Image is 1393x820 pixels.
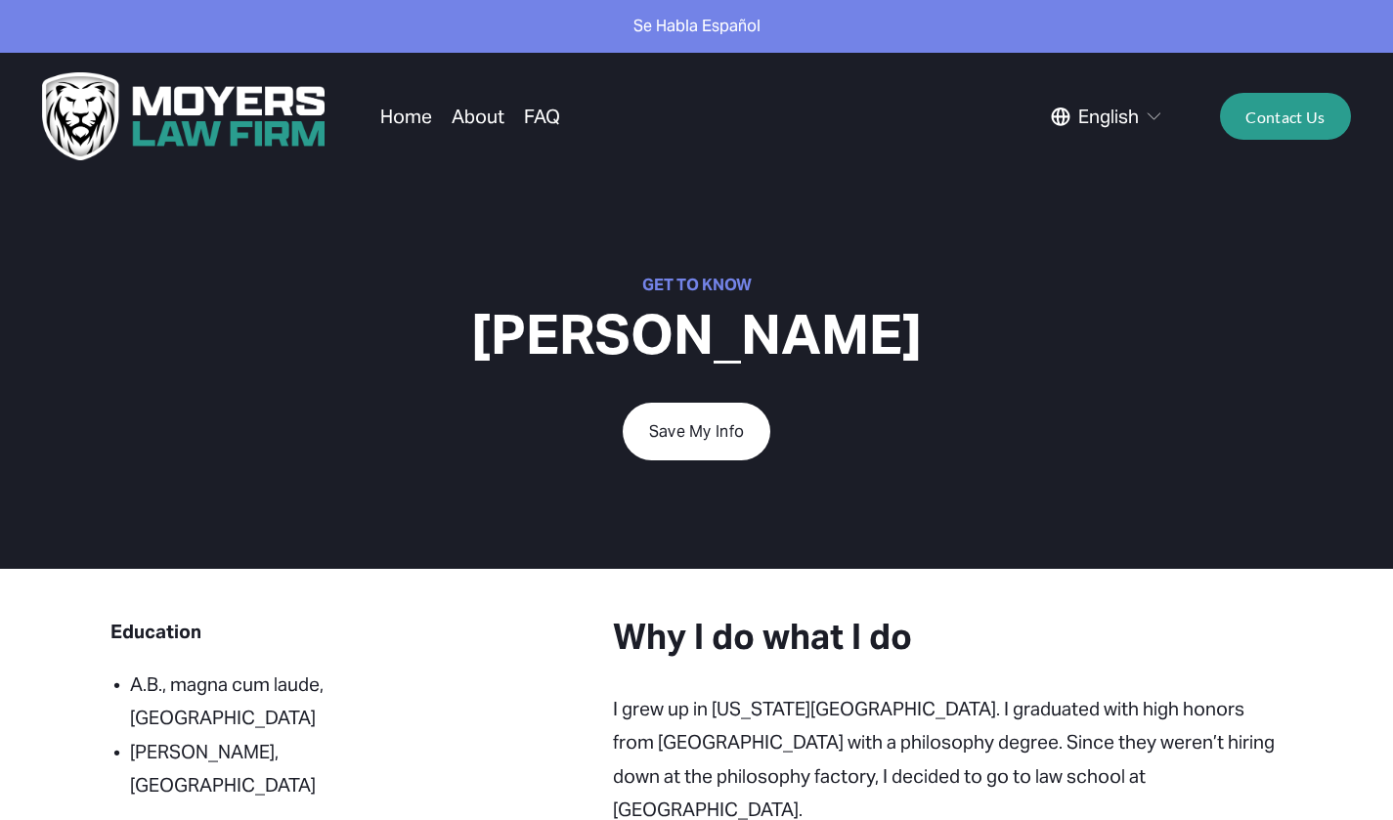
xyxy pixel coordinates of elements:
[623,403,770,460] a: Save My Info
[257,300,1137,369] h1: [PERSON_NAME]
[130,668,379,735] p: A.B., magna cum laude, [GEOGRAPHIC_DATA]
[452,98,504,135] a: About
[42,72,326,160] img: Moyers Law Firm | Everyone Matters. Everyone Counts.
[1078,100,1139,134] span: English
[130,735,379,802] p: [PERSON_NAME], [GEOGRAPHIC_DATA]
[642,275,752,295] strong: GET TO KNOW
[110,620,201,643] strong: Education
[47,13,1346,41] p: Se Habla Español
[380,98,432,135] a: Home
[524,98,560,135] a: FAQ
[1220,93,1352,140] a: Contact Us
[613,615,1284,661] h3: Why I do what I do
[1051,98,1164,135] div: language picker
